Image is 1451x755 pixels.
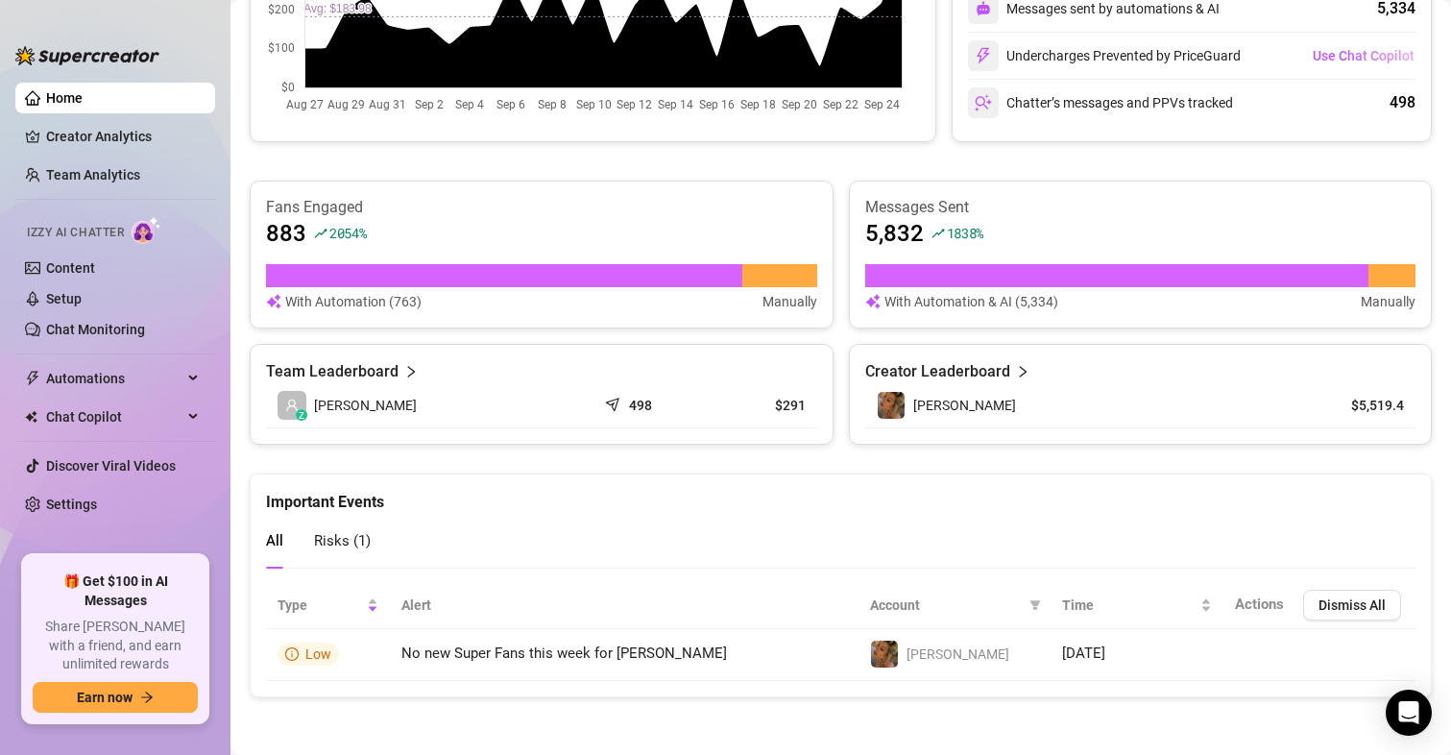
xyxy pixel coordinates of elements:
[329,224,367,242] span: 2054 %
[46,260,95,276] a: Content
[314,395,417,416] span: [PERSON_NAME]
[1313,48,1415,63] span: Use Chat Copilot
[762,291,817,312] article: Manually
[870,595,1022,616] span: Account
[865,197,1416,218] article: Messages Sent
[46,402,182,432] span: Chat Copilot
[266,532,283,549] span: All
[1029,599,1041,611] span: filter
[907,646,1009,662] span: [PERSON_NAME]
[913,398,1016,413] span: [PERSON_NAME]
[266,360,399,383] article: Team Leaderboard
[878,392,905,419] img: Melanie
[629,396,652,415] article: 498
[1318,597,1386,613] span: Dismiss All
[1303,590,1401,621] button: Dismiss All
[390,582,859,629] th: Alert
[401,645,727,662] span: No new Super Fans this week for [PERSON_NAME]
[285,399,299,412] span: user
[46,90,83,106] a: Home
[314,227,327,240] span: rise
[605,393,624,412] span: send
[314,532,371,549] span: Risks ( 1 )
[15,46,159,65] img: logo-BBDzfeDw.svg
[77,690,133,705] span: Earn now
[305,646,331,662] span: Low
[975,47,992,64] img: svg%3e
[884,291,1058,312] article: With Automation & AI (5,334)
[46,458,176,474] a: Discover Viral Videos
[947,224,984,242] span: 1838 %
[1062,645,1105,662] span: [DATE]
[1051,582,1223,629] th: Time
[975,94,992,111] img: svg%3e
[33,572,198,610] span: 🎁 Get $100 in AI Messages
[1361,291,1415,312] article: Manually
[1016,360,1029,383] span: right
[33,618,198,674] span: Share [PERSON_NAME] with a friend, and earn unlimited rewards
[46,167,140,183] a: Team Analytics
[865,218,924,249] article: 5,832
[1062,595,1197,616] span: Time
[25,410,37,424] img: Chat Copilot
[27,224,124,242] span: Izzy AI Chatter
[865,360,1010,383] article: Creator Leaderboard
[278,595,363,616] span: Type
[1317,396,1404,415] article: $5,519.4
[140,691,154,704] span: arrow-right
[266,291,281,312] img: svg%3e
[968,40,1241,71] div: Undercharges Prevented by PriceGuard
[1312,40,1415,71] button: Use Chat Copilot
[266,197,817,218] article: Fans Engaged
[46,291,82,306] a: Setup
[46,121,200,152] a: Creator Analytics
[404,360,418,383] span: right
[266,582,390,629] th: Type
[25,371,40,386] span: thunderbolt
[1390,91,1415,114] div: 498
[266,475,1415,514] div: Important Events
[46,363,182,394] span: Automations
[285,291,422,312] article: With Automation (763)
[132,216,161,244] img: AI Chatter
[976,1,991,16] img: svg%3e
[718,396,806,415] article: $291
[871,641,898,668] img: Melanie
[296,409,307,421] div: z
[46,497,97,512] a: Settings
[931,227,945,240] span: rise
[266,218,306,249] article: 883
[968,87,1233,118] div: Chatter’s messages and PPVs tracked
[33,682,198,713] button: Earn nowarrow-right
[1386,690,1432,736] div: Open Intercom Messenger
[285,647,299,661] span: info-circle
[865,291,881,312] img: svg%3e
[1235,596,1284,613] span: Actions
[46,322,145,337] a: Chat Monitoring
[1026,591,1045,620] span: filter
